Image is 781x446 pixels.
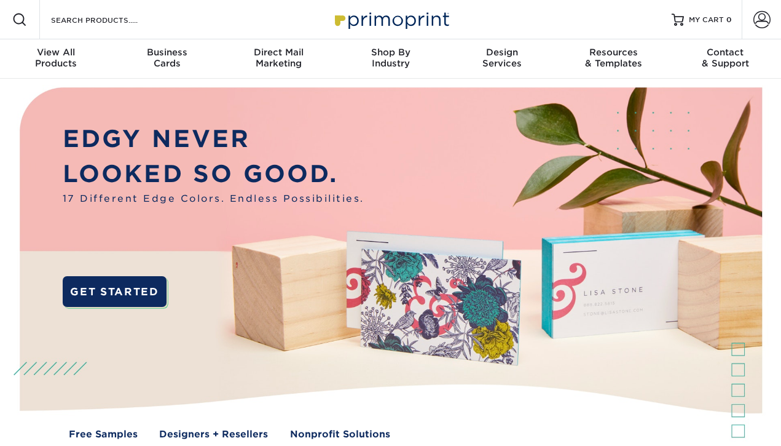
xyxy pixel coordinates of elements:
[112,47,224,69] div: Cards
[558,47,670,58] span: Resources
[726,15,732,24] span: 0
[63,276,167,307] a: GET STARTED
[446,47,558,69] div: Services
[159,428,268,442] a: Designers + Resellers
[669,47,781,69] div: & Support
[223,47,335,58] span: Direct Mail
[50,12,170,27] input: SEARCH PRODUCTS.....
[112,39,224,79] a: BusinessCards
[446,47,558,58] span: Design
[558,39,670,79] a: Resources& Templates
[63,156,364,191] p: LOOKED SO GOOD.
[335,47,447,58] span: Shop By
[63,121,364,156] p: EDGY NEVER
[223,39,335,79] a: Direct MailMarketing
[290,428,390,442] a: Nonprofit Solutions
[446,39,558,79] a: DesignServices
[112,47,224,58] span: Business
[335,47,447,69] div: Industry
[335,39,447,79] a: Shop ByIndustry
[63,192,364,206] span: 17 Different Edge Colors. Endless Possibilities.
[558,47,670,69] div: & Templates
[69,428,138,442] a: Free Samples
[669,47,781,58] span: Contact
[223,47,335,69] div: Marketing
[669,39,781,79] a: Contact& Support
[689,15,724,25] span: MY CART
[329,6,452,33] img: Primoprint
